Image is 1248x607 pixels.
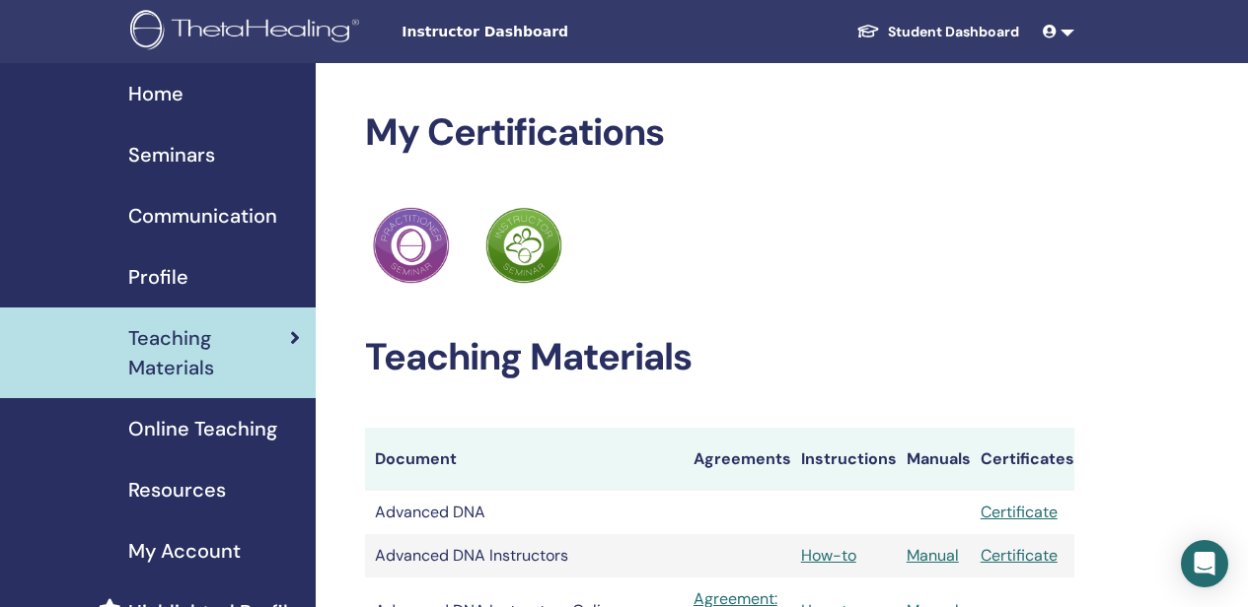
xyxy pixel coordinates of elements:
th: Manuals [897,428,971,491]
span: Resources [128,475,226,505]
span: Seminars [128,140,215,169]
img: graduation-cap-white.svg [856,23,880,39]
h2: My Certifications [365,110,1074,156]
img: Practitioner [485,207,562,284]
img: Practitioner [373,207,450,284]
span: Teaching Materials [128,323,290,382]
a: Manual [907,545,959,566]
td: Advanced DNA [365,491,684,534]
span: Online Teaching [128,414,277,443]
a: Certificate [981,502,1058,522]
span: Communication [128,201,277,231]
div: Open Intercom Messenger [1181,540,1228,587]
th: Agreements [684,428,791,491]
th: Instructions [791,428,897,491]
a: How-to [801,545,856,566]
span: Home [128,79,184,108]
span: My Account [128,536,241,566]
img: logo.png [130,10,366,54]
td: Advanced DNA Instructors [365,534,684,577]
span: Profile [128,262,188,292]
h2: Teaching Materials [365,335,1074,380]
a: Student Dashboard [841,14,1035,50]
th: Document [365,428,684,491]
span: Instructor Dashboard [402,22,697,42]
a: Certificate [981,545,1058,566]
th: Certificates [971,428,1074,491]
